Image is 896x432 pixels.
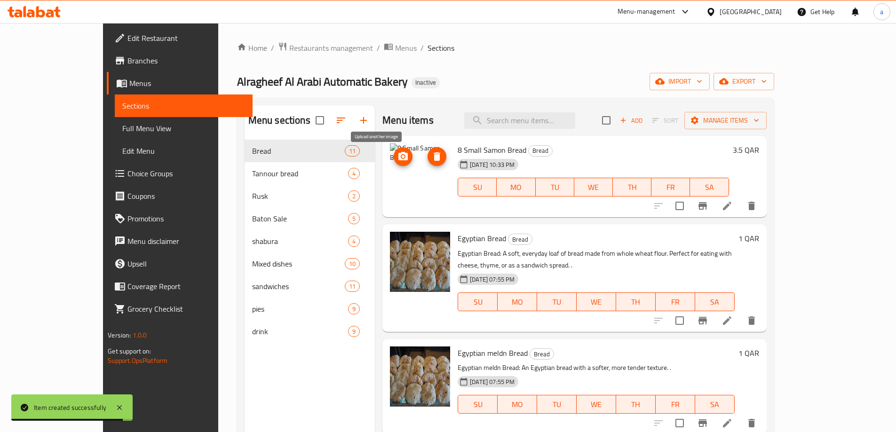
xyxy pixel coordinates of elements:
[508,234,532,245] span: Bread
[289,42,373,54] span: Restaurants management
[248,113,310,127] h2: Menu sections
[115,94,253,117] a: Sections
[252,303,348,314] div: pies
[462,181,493,194] span: SU
[618,6,675,17] div: Menu-management
[616,395,656,414] button: TH
[107,72,253,94] a: Menus
[580,398,612,411] span: WE
[122,100,245,111] span: Sections
[657,76,702,87] span: import
[271,42,274,54] li: /
[880,7,883,17] span: a
[695,395,735,414] button: SA
[721,76,767,87] span: export
[420,42,424,54] li: /
[115,140,253,162] a: Edit Menu
[345,258,360,269] div: items
[107,230,253,252] a: Menu disclaimer
[722,315,733,326] a: Edit menu item
[738,346,759,360] h6: 1 QAR
[699,398,731,411] span: SA
[245,298,375,320] div: pies9
[384,42,417,54] a: Menus
[412,77,440,88] div: Inactive
[133,329,147,341] span: 1.0.0
[690,178,729,196] button: SA
[646,113,684,128] span: Select section first
[127,303,245,314] span: Grocery Checklist
[348,213,360,224] div: items
[345,282,359,291] span: 11
[310,110,330,130] span: Select all sections
[127,32,245,44] span: Edit Restaurant
[127,213,245,224] span: Promotions
[349,214,359,223] span: 5
[348,303,360,314] div: items
[390,346,450,407] img: Egyptian meldn Bread
[348,326,360,337] div: items
[458,248,734,271] p: Egyptian Bread: A soft, everyday loaf of bread made from whole wheat flour. Perfect for eating wi...
[577,395,616,414] button: WE
[714,73,774,90] button: export
[107,252,253,275] a: Upsell
[620,295,652,309] span: TH
[458,231,506,245] span: Egyptian Bread
[464,112,575,129] input: search
[115,117,253,140] a: Full Menu View
[620,398,652,411] span: TH
[574,178,613,196] button: WE
[462,398,494,411] span: SU
[345,147,359,156] span: 11
[529,145,552,156] span: Bread
[692,115,759,126] span: Manage items
[733,143,759,157] h6: 3.5 QAR
[651,178,690,196] button: FR
[691,309,714,332] button: Branch-specific-item
[122,145,245,157] span: Edit Menu
[650,73,710,90] button: import
[252,326,348,337] span: drink
[252,213,348,224] span: Baton Sale
[670,311,690,330] span: Select to update
[107,185,253,207] a: Coupons
[237,71,408,92] span: Alragheef Al Arabi Automatic Bakery
[345,259,359,268] span: 10
[34,402,106,413] div: Item created successfully
[500,181,531,194] span: MO
[278,42,373,54] a: Restaurants management
[541,398,573,411] span: TU
[127,190,245,202] span: Coupons
[348,190,360,202] div: items
[501,295,533,309] span: MO
[252,258,345,269] span: Mixed dishes
[458,178,497,196] button: SU
[107,275,253,298] a: Coverage Report
[428,147,446,166] button: delete image
[684,112,767,129] button: Manage items
[740,195,763,217] button: delete
[577,292,616,311] button: WE
[107,162,253,185] a: Choice Groups
[127,258,245,269] span: Upsell
[659,398,691,411] span: FR
[345,145,360,157] div: items
[127,55,245,66] span: Branches
[596,110,616,130] span: Select section
[670,196,690,216] span: Select to update
[107,49,253,72] a: Branches
[466,160,518,169] span: [DATE] 10:33 PM
[108,329,131,341] span: Version:
[539,181,571,194] span: TU
[659,295,691,309] span: FR
[245,140,375,162] div: Bread11
[458,362,734,374] p: Egyptian meldn Bread: An Egyptian bread with a softer, more tender texture. .
[390,232,450,292] img: Egyptian Bread
[382,113,434,127] h2: Menu items
[349,192,359,201] span: 2
[613,178,651,196] button: TH
[245,162,375,185] div: Tannour bread4
[694,181,725,194] span: SA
